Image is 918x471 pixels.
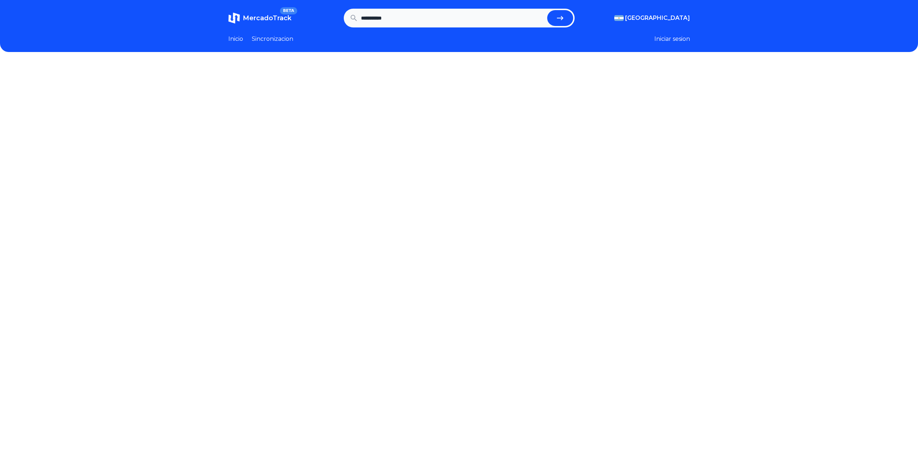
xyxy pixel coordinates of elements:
span: MercadoTrack [243,14,291,22]
a: MercadoTrackBETA [228,12,291,24]
img: Argentina [614,15,624,21]
span: [GEOGRAPHIC_DATA] [625,14,690,22]
a: Sincronizacion [252,35,293,43]
a: Inicio [228,35,243,43]
button: Iniciar sesion [654,35,690,43]
button: [GEOGRAPHIC_DATA] [614,14,690,22]
img: MercadoTrack [228,12,240,24]
span: BETA [280,7,297,14]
